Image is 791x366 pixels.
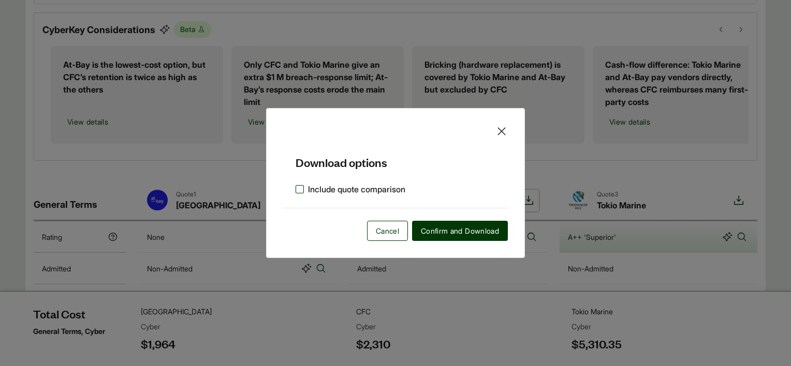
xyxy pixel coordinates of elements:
button: Cancel [367,221,408,241]
h5: Download options [283,138,508,170]
span: Confirm and Download [421,225,499,236]
span: Cancel [376,225,399,236]
button: Confirm and Download [412,221,508,241]
label: Include quote comparison [296,183,405,195]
